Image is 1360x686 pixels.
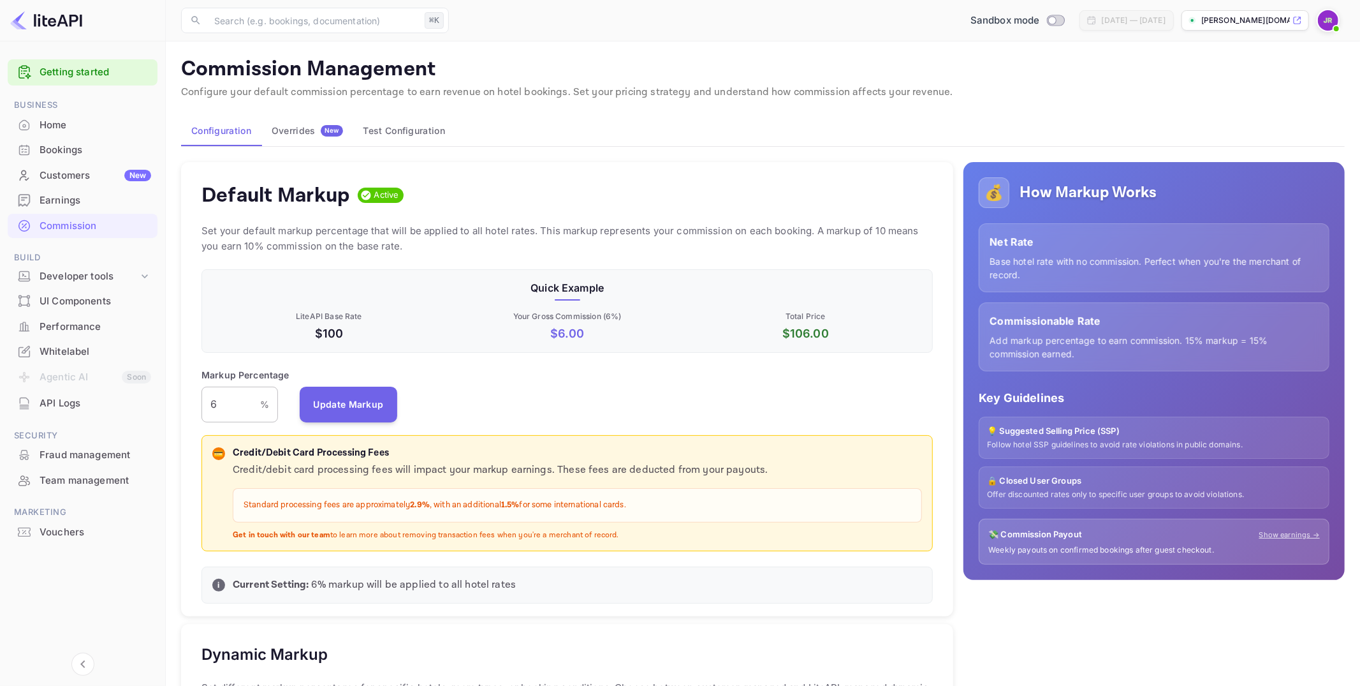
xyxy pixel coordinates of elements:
div: Customers [40,168,151,183]
a: Home [8,113,157,137]
p: i [217,579,219,591]
div: [DATE] — [DATE] [1102,15,1166,26]
p: Credit/Debit Card Processing Fees [233,446,922,461]
div: Fraud management [8,443,157,468]
p: Your Gross Commission ( 6 %) [451,311,684,322]
a: CustomersNew [8,163,157,187]
a: Vouchers [8,520,157,544]
span: Marketing [8,505,157,519]
div: Commission [40,219,151,234]
div: Bookings [8,138,157,163]
div: Whitelabel [40,345,151,359]
div: Performance [8,315,157,339]
strong: 2.9% [410,500,430,511]
div: Overrides [272,125,343,137]
div: Switch to Production mode [965,13,1069,28]
p: 💰 [984,181,1004,204]
span: New [321,126,343,135]
p: % [260,398,269,411]
p: 💳 [214,448,223,459]
div: Vouchers [8,520,157,545]
p: Commission Management [181,57,1345,82]
a: Bookings [8,138,157,161]
p: LiteAPI Base Rate [212,311,446,322]
div: Vouchers [40,525,151,540]
a: API Logs [8,391,157,415]
h4: Default Markup [201,183,350,208]
strong: Get in touch with our team [233,530,330,540]
strong: 1.5% [501,500,520,511]
div: API Logs [8,391,157,416]
div: Whitelabel [8,339,157,364]
p: 🔒 Closed User Groups [987,475,1321,488]
p: Commissionable Rate [990,313,1319,329]
input: 0 [201,387,260,422]
p: Standard processing fees are approximately , with an additional for some international cards. [244,499,911,512]
a: UI Components [8,289,157,313]
p: $100 [212,325,446,342]
div: Developer tools [8,265,157,288]
p: Key Guidelines [979,389,1329,406]
button: Update Markup [300,387,398,422]
span: Business [8,98,157,112]
span: Security [8,429,157,443]
p: to learn more about removing transaction fees when you're a merchant of record. [233,530,922,541]
div: Earnings [8,188,157,213]
p: $ 6.00 [451,325,684,342]
p: Set your default markup percentage that will be applied to all hotel rates. This markup represent... [201,223,933,254]
p: Total Price [689,311,923,322]
div: Home [8,113,157,138]
div: Home [40,118,151,133]
p: $ 106.00 [689,325,923,342]
span: Sandbox mode [970,13,1040,28]
a: Whitelabel [8,339,157,363]
div: ⌘K [425,12,444,29]
p: Markup Percentage [201,368,289,382]
a: Fraud management [8,443,157,466]
img: John Richards [1318,10,1338,31]
a: Earnings [8,188,157,212]
div: CustomersNew [8,163,157,188]
div: Earnings [40,193,151,208]
span: Build [8,251,157,265]
div: Performance [40,320,151,334]
a: Getting started [40,65,151,80]
div: Developer tools [40,269,138,284]
img: LiteAPI logo [10,10,82,31]
h5: Dynamic Markup [201,645,328,665]
div: API Logs [40,396,151,411]
button: Configuration [181,116,261,146]
p: Follow hotel SSP guidelines to avoid rate violations in public domains. [987,440,1321,451]
p: Net Rate [990,234,1319,250]
div: New [124,170,151,181]
div: Bookings [40,143,151,158]
input: Search (e.g. bookings, documentation) [207,8,420,33]
p: Configure your default commission percentage to earn revenue on hotel bookings. Set your pricing ... [181,85,1345,100]
div: Team management [8,468,157,493]
p: 6 % markup will be applied to all hotel rates [233,578,922,593]
p: Credit/debit card processing fees will impact your markup earnings. These fees are deducted from ... [233,463,922,478]
p: [PERSON_NAME][DOMAIN_NAME]... [1201,15,1290,26]
div: Commission [8,214,157,239]
div: Fraud management [40,448,151,463]
button: Test Configuration [353,116,455,146]
p: 💡 Suggested Selling Price (SSP) [987,425,1321,438]
p: Offer discounted rates only to specific user groups to avoid violations. [987,489,1321,500]
p: 💸 Commission Payout [988,528,1082,541]
p: Base hotel rate with no commission. Perfect when you're the merchant of record. [990,255,1319,281]
a: Commission [8,214,157,237]
span: Active [369,189,404,202]
div: UI Components [40,294,151,309]
a: Team management [8,468,157,492]
a: Show earnings → [1259,530,1320,541]
p: Weekly payouts on confirmed bookings after guest checkout. [988,545,1320,556]
div: Team management [40,473,151,488]
p: Add markup percentage to earn commission. 15% markup = 15% commission earned. [990,334,1319,361]
strong: Current Setting: [233,578,309,592]
a: Performance [8,315,157,338]
button: Collapse navigation [71,653,94,676]
p: Quick Example [212,280,922,295]
div: UI Components [8,289,157,314]
h5: How Markup Works [1020,183,1157,203]
div: Getting started [8,59,157,86]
